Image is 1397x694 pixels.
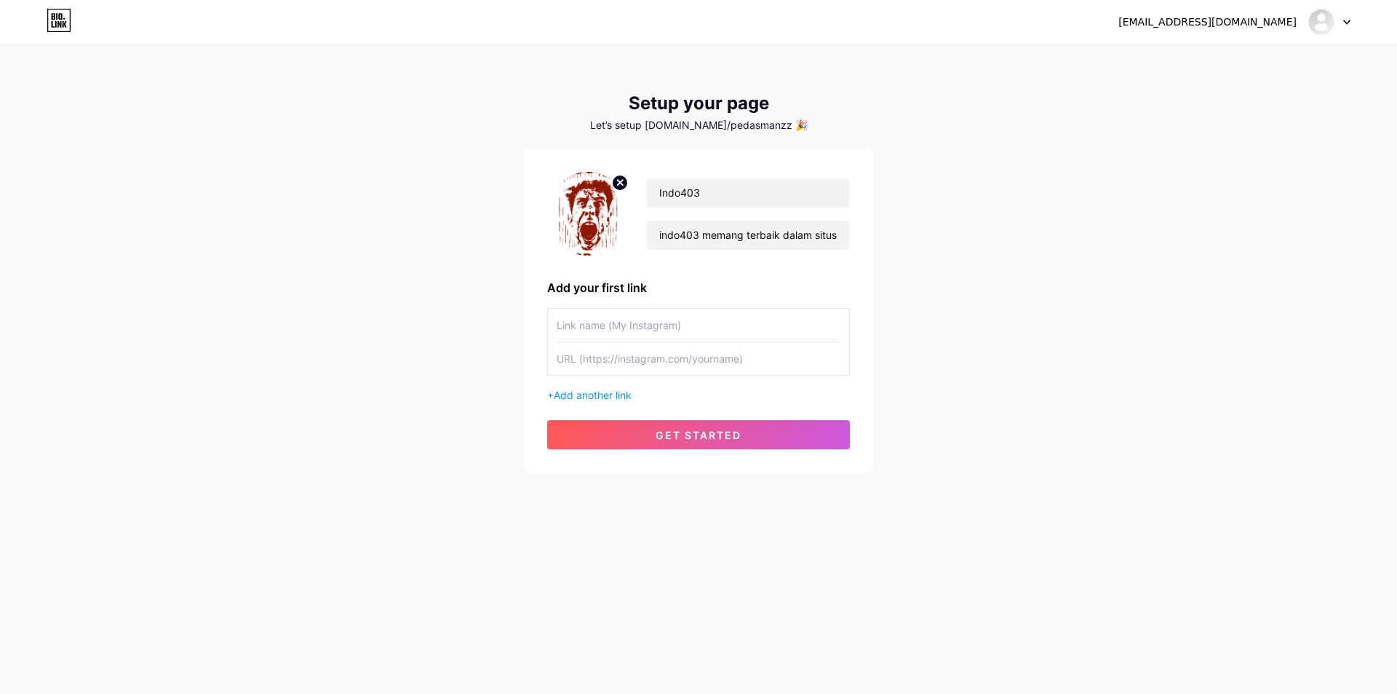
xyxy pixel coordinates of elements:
div: + [547,387,850,403]
span: get started [656,429,741,441]
div: [EMAIL_ADDRESS][DOMAIN_NAME] [1118,15,1297,30]
input: Link name (My Instagram) [557,309,840,342]
img: profile pic [547,172,629,256]
button: get started [547,420,850,449]
div: Add your first link [547,279,850,296]
input: bio [647,221,849,250]
div: Setup your page [524,93,873,114]
span: Add another link [554,389,632,401]
input: URL (https://instagram.com/yourname) [557,342,840,375]
div: Let’s setup [DOMAIN_NAME]/pedasmanzz 🎉 [524,119,873,131]
input: Your name [647,178,849,208]
img: Pedas Manis [1308,8,1335,36]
